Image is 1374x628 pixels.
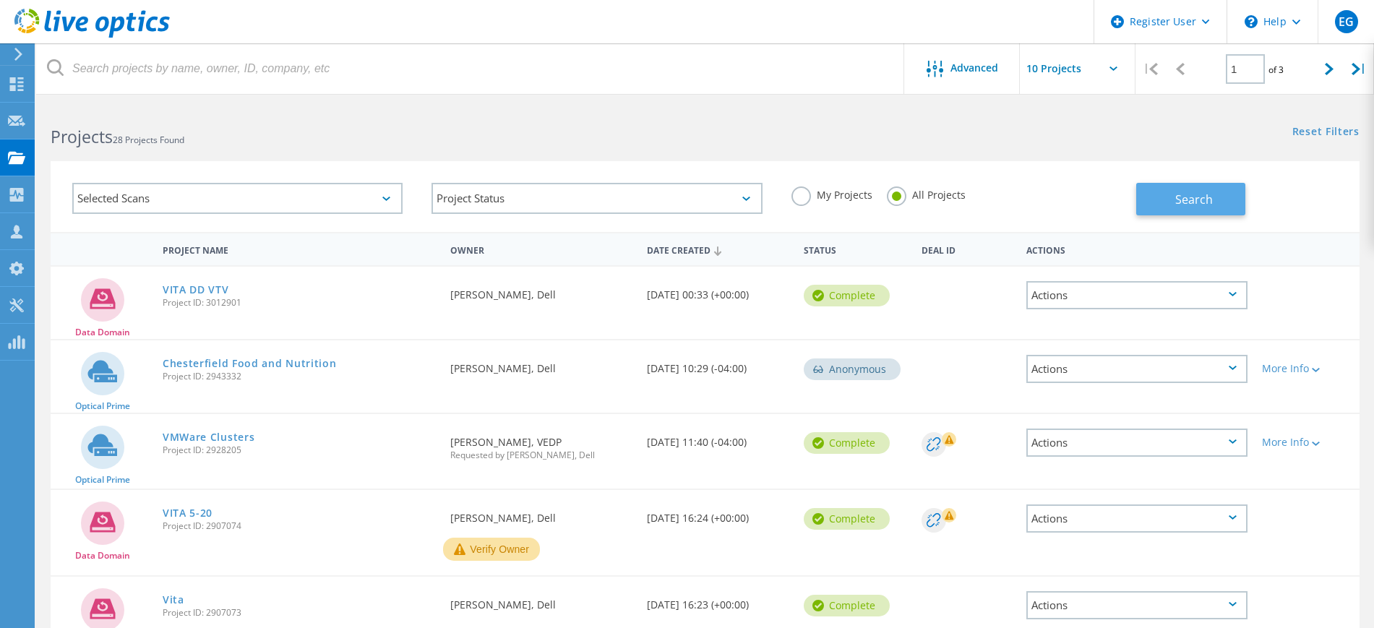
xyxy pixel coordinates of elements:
button: Search [1136,183,1245,215]
span: Optical Prime [75,476,130,484]
div: Anonymous [804,358,901,380]
div: Actions [1026,429,1248,457]
label: My Projects [791,186,872,200]
div: [PERSON_NAME], Dell [443,267,640,314]
div: [DATE] 16:23 (+00:00) [640,577,797,624]
a: VMWare Clusters [163,432,255,442]
svg: \n [1245,15,1258,28]
span: Requested by [PERSON_NAME], Dell [450,451,632,460]
div: Project Name [155,236,443,262]
div: Selected Scans [72,183,403,214]
button: Verify Owner [443,538,540,561]
div: Actions [1026,281,1248,309]
div: [DATE] 11:40 (-04:00) [640,414,797,462]
a: VITA DD VTV [163,285,229,295]
span: Search [1175,192,1213,207]
div: Actions [1019,236,1255,262]
span: Project ID: 3012901 [163,298,436,307]
a: Vita [163,595,184,605]
span: Optical Prime [75,402,130,410]
span: Advanced [950,63,998,73]
div: | [1344,43,1374,95]
b: Projects [51,125,113,148]
div: Complete [804,285,890,306]
div: | [1135,43,1165,95]
span: EG [1339,16,1354,27]
a: Chesterfield Food and Nutrition [163,358,337,369]
div: Date Created [640,236,797,263]
div: [PERSON_NAME], Dell [443,340,640,388]
span: Project ID: 2907074 [163,522,436,530]
div: [DATE] 16:24 (+00:00) [640,490,797,538]
div: Status [797,236,914,262]
div: Complete [804,432,890,454]
div: Actions [1026,355,1248,383]
span: Project ID: 2928205 [163,446,436,455]
div: Deal Id [914,236,1019,262]
div: More Info [1262,437,1352,447]
div: [DATE] 10:29 (-04:00) [640,340,797,388]
span: Data Domain [75,551,130,560]
span: Project ID: 2943332 [163,372,436,381]
div: More Info [1262,364,1352,374]
a: VITA 5-20 [163,508,212,518]
div: [PERSON_NAME], Dell [443,490,640,538]
div: [PERSON_NAME], VEDP [443,414,640,474]
a: Live Optics Dashboard [14,30,170,40]
div: Actions [1026,504,1248,533]
span: of 3 [1268,64,1284,76]
div: Complete [804,508,890,530]
span: Project ID: 2907073 [163,608,436,617]
span: 28 Projects Found [113,134,184,146]
div: Owner [443,236,640,262]
span: Data Domain [75,328,130,337]
div: Actions [1026,591,1248,619]
input: Search projects by name, owner, ID, company, etc [36,43,905,94]
div: Project Status [431,183,762,214]
label: All Projects [887,186,966,200]
a: Reset Filters [1292,126,1360,139]
div: [PERSON_NAME], Dell [443,577,640,624]
div: [DATE] 00:33 (+00:00) [640,267,797,314]
div: Complete [804,595,890,616]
